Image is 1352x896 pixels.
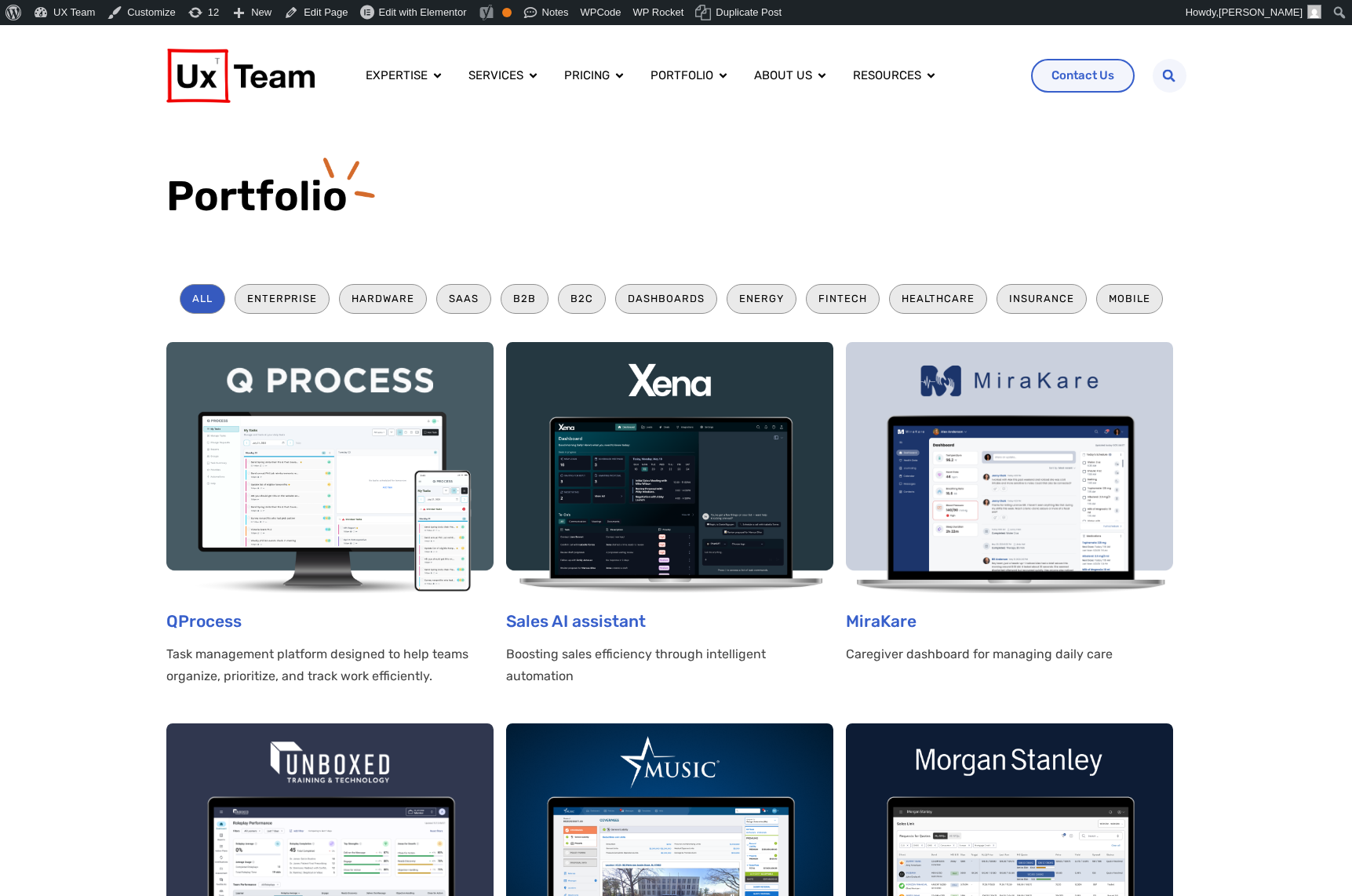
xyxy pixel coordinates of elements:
[1153,59,1186,93] div: Search
[506,342,833,593] img: Boosting Sales Efficiency Through Intelligent Automation
[806,284,880,313] li: Fintech
[558,284,606,313] li: B2C
[166,611,242,631] a: QProcess
[180,284,225,313] li: All
[166,342,494,593] img: Dashboard for a task management software
[436,284,491,313] li: SaaS
[1096,284,1163,313] li: Mobile
[468,67,523,85] a: Services
[353,60,1019,91] nav: Menu
[506,643,833,687] p: Boosting sales efficiency through intelligent automation
[501,284,548,313] li: B2B
[166,170,1186,221] h1: Portfolio
[339,284,427,313] li: Hardware
[564,67,610,85] a: Pricing
[1219,6,1303,18] span: [PERSON_NAME]
[853,67,921,85] a: Resources
[1031,59,1135,93] a: Contact Us
[997,284,1087,313] li: Insurance
[353,60,1019,91] div: Menu Toggle
[846,342,1173,593] img: Caregiver Dashboard for Managing Daily Care
[1274,821,1352,896] iframe: Chat Widget
[366,67,428,85] a: Expertise
[235,284,330,313] li: Enterprise
[502,8,512,17] div: OK
[379,6,467,18] span: Edit with Elementor
[846,611,917,631] a: MiraKare
[846,643,1173,665] p: Caregiver dashboard for managing daily care
[1051,70,1114,82] span: Contact Us
[615,284,717,313] li: Dashboards
[727,284,796,313] li: Energy
[166,49,315,103] img: UX Team Logo
[889,284,987,313] li: Healthcare
[754,67,812,85] a: About us
[166,643,494,687] p: Task management platform designed to help teams organize, prioritize, and track work efficiently.
[506,611,646,631] a: Sales AI assistant
[650,67,713,85] a: Portfolio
